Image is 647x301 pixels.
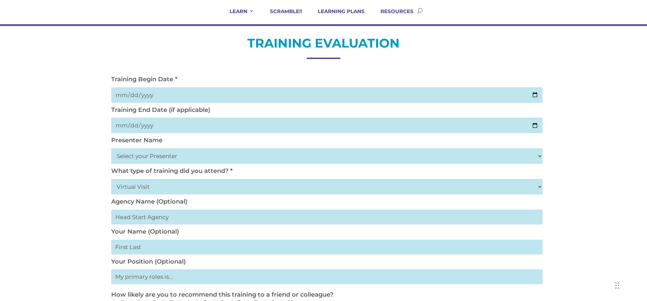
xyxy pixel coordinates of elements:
p: How likely are you to recommend this training to a friend or colleague? [111,291,539,299]
input: My primary roles is... [111,269,543,284]
input: Head Start Agency [111,210,543,224]
input: First Last [111,240,543,254]
label: Your Position (Optional) [111,258,186,265]
div: Drag [615,275,619,296]
a: LEARNING PLANS [309,8,365,24]
a: RESOURCES [372,8,413,24]
label: Presenter Name [111,137,162,144]
h2: TRAINING EVALUATION [108,35,539,55]
label: Training Begin Date * [111,76,177,83]
label: Training End Date (if applicable) [111,106,210,114]
label: Agency Name (Optional) [111,198,187,205]
a: LEARN [221,8,254,24]
label: Your Name (Optional) [111,228,179,235]
label: What type of training did you attend? * [111,167,233,175]
iframe: Chat Widget [537,228,647,301]
a: SCRAMBLE!! [261,8,302,24]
